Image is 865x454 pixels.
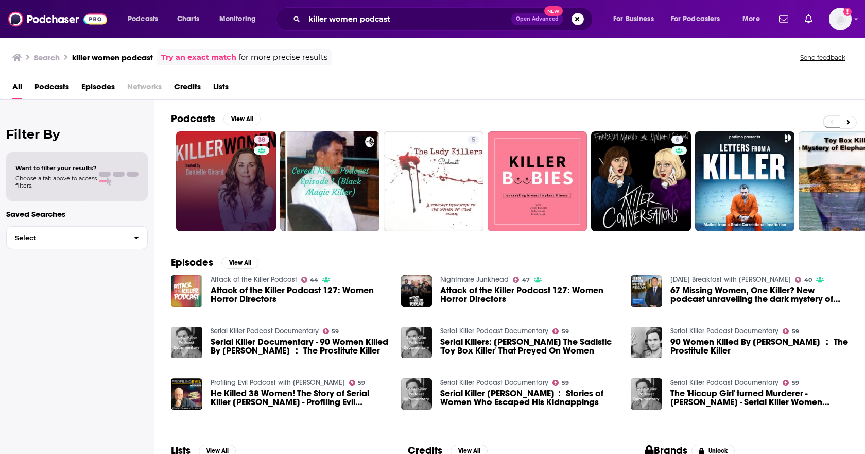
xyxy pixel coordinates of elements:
button: open menu [735,11,773,27]
button: Send feedback [797,53,849,62]
a: He Killed 38 Women! The Story of Serial Killer Kaspars Petrovs - Profiling Evil Podcast [211,389,389,407]
a: 5 [384,131,483,231]
a: Credits [174,78,201,99]
span: The 'Hiccup Girl' turned Murderer - [PERSON_NAME] - Serial Killer Women Documentary [670,389,849,407]
h2: Filter By [6,127,148,142]
a: Serial Killer Podcast Documentary [440,378,548,387]
a: Attack of the Killer Podcast [211,275,297,284]
a: 4BC Breakfast with Peter Fegan [670,275,791,284]
img: Attack of the Killer Podcast 127: Women Horror Directors [171,275,202,307]
a: EpisodesView All [171,256,258,269]
span: Want to filter your results? [15,164,97,172]
button: Select [6,226,148,249]
span: 5 [472,135,475,145]
span: Choose a tab above to access filters. [15,175,97,189]
h3: killer women podcast [72,53,153,62]
a: 90 Women Killed By Gary Ridgway ： The Prostitute Killer [670,338,849,355]
a: Serial Killer Documentary - 90 Women Killed By Gary Ridgway ： The Prostitute Killer [211,338,389,355]
a: PodcastsView All [171,112,261,125]
span: 59 [792,329,799,334]
button: View All [223,113,261,125]
a: Attack of the Killer Podcast 127: Women Horror Directors [211,286,389,304]
div: 0 [370,136,375,227]
a: 59 [349,380,366,386]
svg: Add a profile image [843,8,852,16]
a: Podcasts [34,78,69,99]
span: Serial Killer [PERSON_NAME]： Stories of Women Who Escaped His Kidnappings [440,389,618,407]
a: Serial Killers: David Parker Ray_ The Sadistic 'Toy Box Killer' That Preyed On Women [440,338,618,355]
img: 90 Women Killed By Gary Ridgway ： The Prostitute Killer [631,327,662,358]
span: More [742,12,760,26]
span: 59 [562,381,569,385]
img: User Profile [829,8,852,30]
span: 59 [358,381,365,385]
input: Search podcasts, credits, & more... [304,11,511,27]
a: 67 Missing Women, One Killer? New podcast unravelling the dark mystery of NSW's North Coast [631,275,662,307]
span: Monitoring [219,12,256,26]
h2: Episodes [171,256,213,269]
a: 6 [591,131,691,231]
a: Episodes [81,78,115,99]
span: 44 [310,278,318,282]
span: 40 [804,278,812,282]
a: 6 [671,136,683,144]
h2: Podcasts [171,112,215,125]
span: Serial Killers: [PERSON_NAME] The Sadistic 'Toy Box Killer' That Preyed On Women [440,338,618,355]
a: 40 [795,277,812,283]
a: Lists [213,78,229,99]
button: Open AdvancedNew [511,13,563,25]
span: Select [7,234,126,241]
a: 59 [783,328,799,334]
span: Open Advanced [516,16,559,22]
span: Serial Killer Documentary - 90 Women Killed By [PERSON_NAME] ： The Prostitute Killer [211,338,389,355]
img: Serial Killer Anthony Sowell： Stories of Women Who Escaped His Kidnappings [401,378,432,410]
a: 0 [280,131,380,231]
span: For Podcasters [671,12,720,26]
span: He Killed 38 Women! The Story of Serial Killer [PERSON_NAME] - Profiling Evil Podcast [211,389,389,407]
button: open menu [606,11,667,27]
span: 47 [522,278,530,282]
span: 90 Women Killed By [PERSON_NAME] ： The Prostitute Killer [670,338,849,355]
a: 5 [468,136,479,144]
p: Saved Searches [6,209,148,219]
a: 47 [513,277,530,283]
a: 59 [552,328,569,334]
img: Podchaser - Follow, Share and Rate Podcasts [8,9,107,29]
button: open menu [212,11,269,27]
a: Serial Killer Podcast Documentary [670,378,778,387]
a: Serial Killer Anthony Sowell： Stories of Women Who Escaped His Kidnappings [440,389,618,407]
a: 59 [552,380,569,386]
span: Charts [177,12,199,26]
button: open menu [120,11,171,27]
a: Serial Killer Podcast Documentary [670,327,778,335]
img: The 'Hiccup Girl' turned Murderer - Jennifer Mee - Serial Killer Women Documentary [631,378,662,410]
button: Show profile menu [829,8,852,30]
a: Profiling Evil Podcast with Mike King [211,378,345,387]
a: Show notifications dropdown [801,10,817,28]
img: He Killed 38 Women! The Story of Serial Killer Kaspars Petrovs - Profiling Evil Podcast [171,378,202,410]
a: Show notifications dropdown [775,10,792,28]
img: Serial Killers: David Parker Ray_ The Sadistic 'Toy Box Killer' That Preyed On Women [401,327,432,358]
a: 38 [254,136,269,144]
img: Serial Killer Documentary - 90 Women Killed By Gary Ridgway ： The Prostitute Killer [171,327,202,358]
span: 59 [562,329,569,334]
a: The 'Hiccup Girl' turned Murderer - Jennifer Mee - Serial Killer Women Documentary [670,389,849,407]
a: Attack of the Killer Podcast 127: Women Horror Directors [440,286,618,304]
a: Serial Killer Podcast Documentary [440,327,548,335]
a: 67 Missing Women, One Killer? New podcast unravelling the dark mystery of NSW's North Coast [670,286,849,304]
span: 59 [792,381,799,385]
span: 6 [676,135,679,145]
a: All [12,78,22,99]
span: For Business [613,12,654,26]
